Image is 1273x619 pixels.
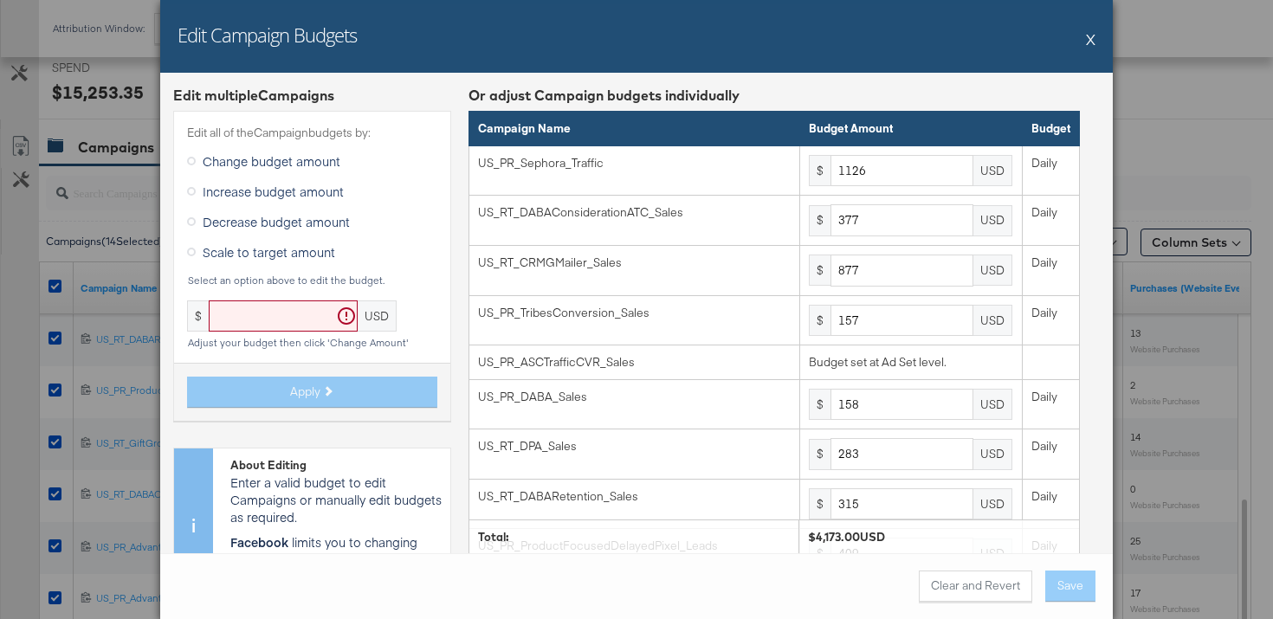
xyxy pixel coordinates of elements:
[230,533,288,551] strong: Facebook
[809,255,830,286] div: $
[230,533,442,585] p: limits you to changing your Campaign budget 4 times per hour.
[809,389,830,420] div: $
[1022,379,1079,429] td: Daily
[469,112,800,146] th: Campaign Name
[1022,246,1079,296] td: Daily
[809,488,830,519] div: $
[358,300,397,332] div: USD
[203,152,340,170] span: Change budget amount
[187,300,209,332] div: $
[478,488,790,505] div: US_RT_DABARetention_Sales
[478,204,790,221] div: US_RT_DABAConsiderationATC_Sales
[1086,22,1095,56] button: X
[1022,145,1079,196] td: Daily
[178,22,357,48] h2: Edit Campaign Budgets
[1022,479,1079,529] td: Daily
[973,488,1012,519] div: USD
[973,255,1012,286] div: USD
[1022,112,1079,146] th: Budget
[203,243,335,261] span: Scale to target amount
[187,125,437,141] label: Edit all of the Campaign budgets by:
[203,213,350,230] span: Decrease budget amount
[230,474,442,526] p: Enter a valid budget to edit Campaigns or manually edit budgets as required.
[1022,429,1079,480] td: Daily
[478,389,790,405] div: US_PR_DABA_Sales
[478,354,790,371] div: US_PR_ASCTrafficCVR_Sales
[808,528,1070,545] div: $4,173.00USD
[478,305,790,321] div: US_PR_TribesConversion_Sales
[973,389,1012,420] div: USD
[809,305,830,336] div: $
[230,457,442,474] div: About Editing
[919,571,1032,602] button: Clear and Revert
[800,345,1023,380] td: Budget set at Ad Set level.
[809,439,830,470] div: $
[973,305,1012,336] div: USD
[800,112,1023,146] th: Budget Amount
[187,274,437,287] div: Select an option above to edit the budget.
[478,438,790,455] div: US_RT_DPA_Sales
[973,155,1012,186] div: USD
[809,155,830,186] div: $
[187,337,437,349] div: Adjust your budget then click 'Change Amount'
[973,205,1012,236] div: USD
[809,205,830,236] div: $
[478,255,790,271] div: US_RT_CRMGMailer_Sales
[1022,196,1079,246] td: Daily
[478,528,790,545] div: Total:
[1022,295,1079,345] td: Daily
[478,155,790,171] div: US_PR_Sephora_Traffic
[203,183,344,200] span: Increase budget amount
[468,86,1080,106] div: Or adjust Campaign budgets individually
[973,439,1012,470] div: USD
[173,86,451,106] div: Edit multiple Campaign s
